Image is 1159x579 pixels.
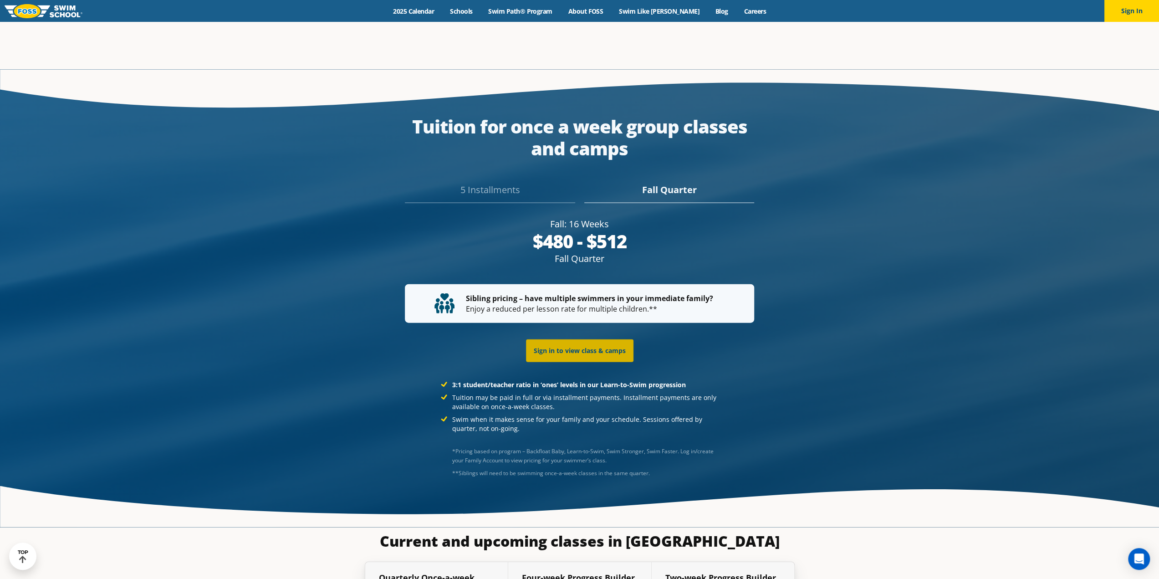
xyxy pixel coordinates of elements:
[442,7,480,15] a: Schools
[1128,548,1150,570] div: Open Intercom Messenger
[405,218,754,231] div: Fall: 16 Weeks
[707,7,736,15] a: Blog
[560,7,611,15] a: About FOSS
[405,252,754,265] div: Fall Quarter
[452,447,718,465] p: *Pricing based on program – Backfloat Baby, Learn-to-Swim, Swim Stronger, Swim Faster. Log in/cre...
[466,293,713,303] strong: Sibling pricing – have multiple swimmers in your immediate family?
[434,293,725,314] p: Enjoy a reduced per lesson rate for multiple children.**
[441,393,718,411] li: Tuition may be paid in full or via installment payments. Installment payments are only available ...
[18,549,28,564] div: TOP
[365,532,795,550] h3: Current and upcoming classes in [GEOGRAPHIC_DATA]
[405,231,754,252] div: $480 - $512
[405,183,575,203] div: 5 Installments
[5,4,82,18] img: FOSS Swim School Logo
[452,469,718,478] div: Josef Severson, Rachael Blom (group direct message)
[526,339,633,362] a: Sign in to view class & camps
[452,380,686,389] strong: 3:1 student/teacher ratio in ‘ones’ levels in our Learn-to-Swim progression
[385,7,442,15] a: 2025 Calendar
[441,415,718,433] li: Swim when it makes sense for your family and your schedule. Sessions offered by quarter, not on-g...
[584,183,754,203] div: Fall Quarter
[611,7,708,15] a: Swim Like [PERSON_NAME]
[480,7,560,15] a: Swim Path® Program
[736,7,774,15] a: Careers
[405,116,754,159] div: Tuition for once a week group classes and camps
[434,293,454,313] img: tuition-family-children.svg
[452,469,718,478] div: **Siblings will need to be swimming once-a-week classes in the same quarter.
